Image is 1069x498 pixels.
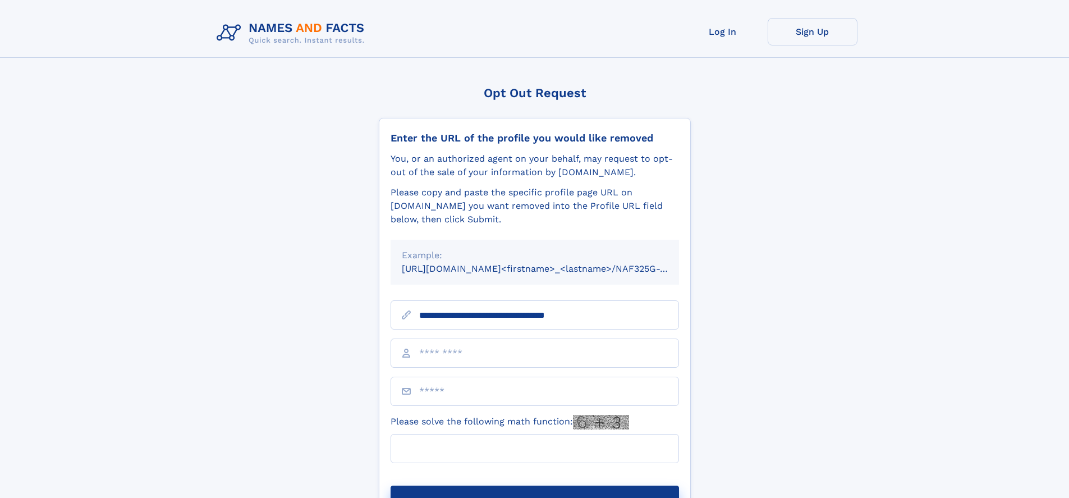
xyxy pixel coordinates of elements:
div: Example: [402,249,668,262]
div: Opt Out Request [379,86,691,100]
a: Sign Up [768,18,857,45]
div: You, or an authorized agent on your behalf, may request to opt-out of the sale of your informatio... [391,152,679,179]
div: Please copy and paste the specific profile page URL on [DOMAIN_NAME] you want removed into the Pr... [391,186,679,226]
img: Logo Names and Facts [212,18,374,48]
a: Log In [678,18,768,45]
label: Please solve the following math function: [391,415,629,430]
small: [URL][DOMAIN_NAME]<firstname>_<lastname>/NAF325G-xxxxxxxx [402,263,700,274]
div: Enter the URL of the profile you would like removed [391,132,679,144]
